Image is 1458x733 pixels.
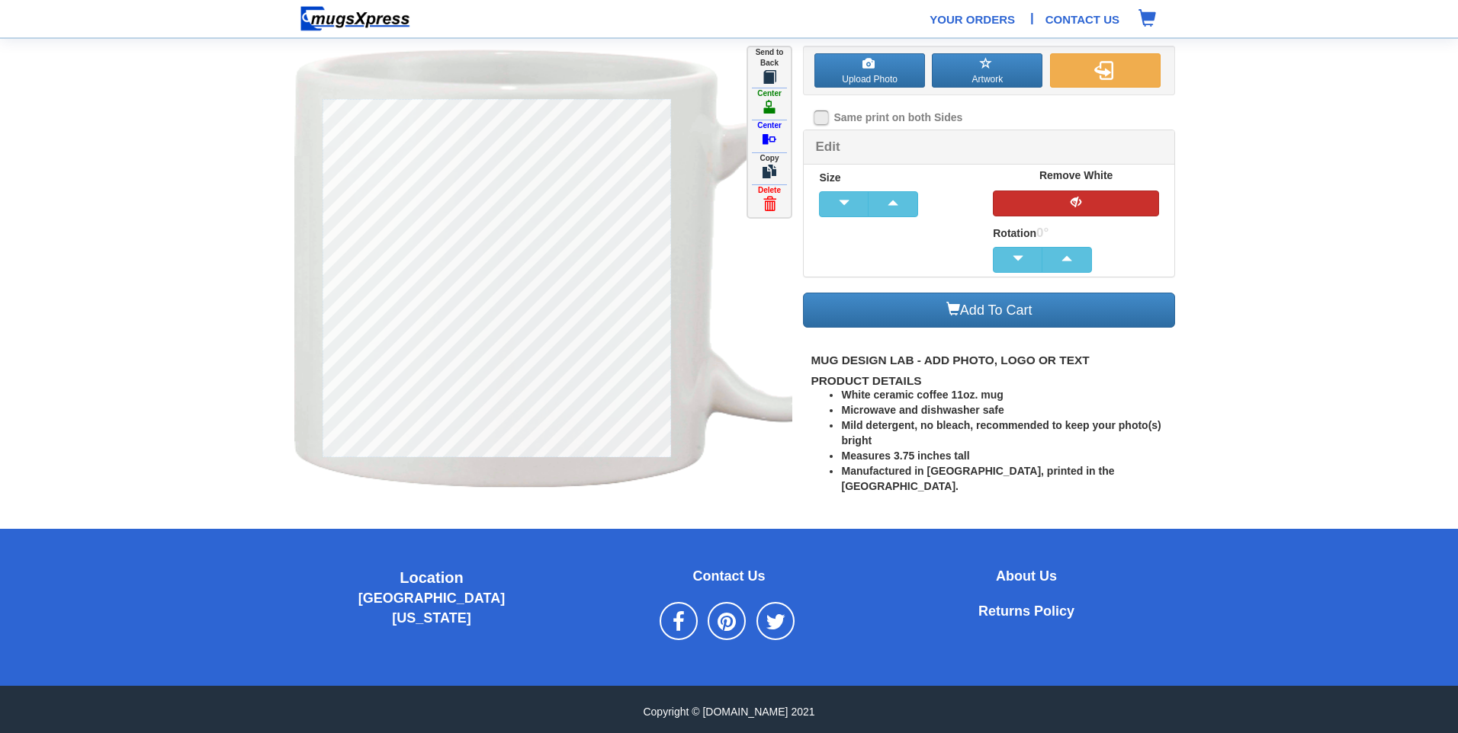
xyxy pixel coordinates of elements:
[996,568,1057,584] b: About Us
[751,185,788,213] label: Delete
[400,569,463,586] b: Location
[750,120,788,149] label: Center Vertically
[692,571,765,583] a: Contact Us
[300,5,411,32] img: mugsexpress logo
[841,404,1004,416] b: Microwave and dishwasher safe
[978,606,1074,618] a: Returns Policy
[294,11,416,24] a: Home
[841,450,969,462] b: Measures 3.75 inches tall
[841,389,1003,401] b: White ceramic coffee 11oz. mug
[996,571,1057,583] a: About Us
[692,568,765,584] b: Contact Us
[819,168,985,187] label: Size
[815,139,840,154] b: Edit
[833,111,962,123] b: Same print on both Sides
[993,224,1159,242] label: Rotation
[1045,11,1119,27] a: Contact Us
[811,375,1175,388] h2: Product Details
[841,465,1114,492] b: Manufactured in [GEOGRAPHIC_DATA], printed in the [GEOGRAPHIC_DATA].
[993,168,1159,184] label: Remove White
[1094,61,1113,80] img: flipw.png
[1030,9,1034,27] span: |
[358,591,505,626] b: [GEOGRAPHIC_DATA] [US_STATE]
[930,11,1015,27] a: Your Orders
[803,293,1175,328] a: Add To Cart
[811,354,1175,367] h1: Mug Design Lab - Add photo, logo or Text
[978,603,1074,619] b: Returns Policy
[1036,226,1049,240] span: 0°
[753,153,786,181] label: Copy
[283,705,1175,720] div: Copyright © [DOMAIN_NAME] 2021
[748,47,791,86] label: Send to Back
[814,53,925,88] label: Upload Photo
[932,53,1042,88] button: Artwork
[841,419,1161,447] b: Mild detergent, no bleach, recommended to keep your photo(s) bright
[750,88,788,117] label: Center Horizontally
[294,46,917,493] img: Awhite.gif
